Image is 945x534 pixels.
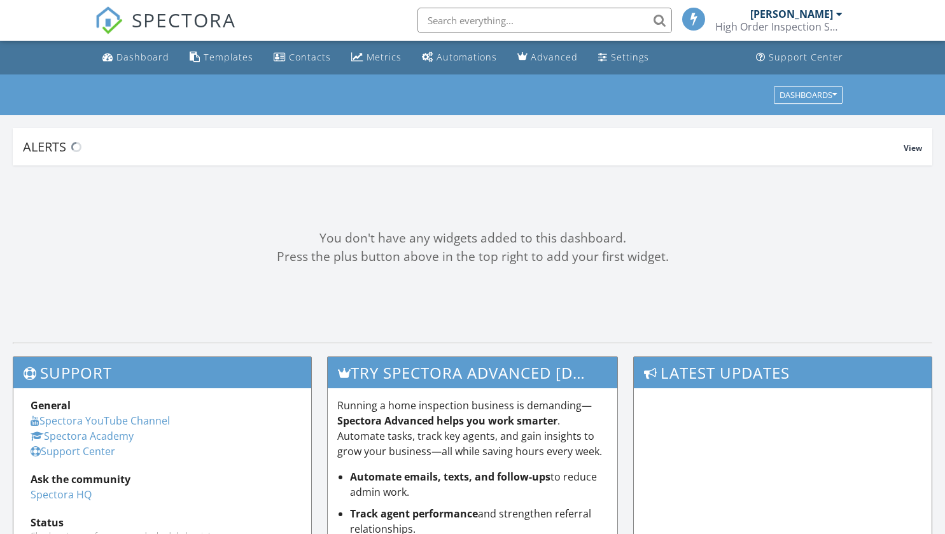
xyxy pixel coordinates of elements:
li: to reduce admin work. [350,469,608,500]
div: Alerts [23,138,904,155]
div: Metrics [367,51,402,63]
a: Settings [593,46,654,69]
input: Search everything... [417,8,672,33]
img: The Best Home Inspection Software - Spectora [95,6,123,34]
a: Templates [185,46,258,69]
strong: General [31,398,71,412]
div: Dashboards [780,90,837,99]
a: Dashboard [97,46,174,69]
p: Running a home inspection business is demanding— . Automate tasks, track key agents, and gain ins... [337,398,608,459]
button: Dashboards [774,86,843,104]
a: Spectora Academy [31,429,134,443]
strong: Track agent performance [350,507,478,521]
h3: Support [13,357,311,388]
div: Templates [204,51,253,63]
div: Automations [437,51,497,63]
div: Dashboard [116,51,169,63]
a: SPECTORA [95,17,236,44]
div: High Order Inspection Services [715,20,843,33]
a: Metrics [346,46,407,69]
h3: Try spectora advanced [DATE] [328,357,618,388]
a: Support Center [751,46,848,69]
h3: Latest Updates [634,357,932,388]
span: SPECTORA [132,6,236,33]
a: Automations (Basic) [417,46,502,69]
a: Contacts [269,46,336,69]
div: Contacts [289,51,331,63]
div: Press the plus button above in the top right to add your first widget. [13,248,932,266]
div: Advanced [531,51,578,63]
div: [PERSON_NAME] [750,8,833,20]
span: View [904,143,922,153]
strong: Spectora Advanced helps you work smarter [337,414,557,428]
div: Support Center [769,51,843,63]
a: Advanced [512,46,583,69]
strong: Automate emails, texts, and follow-ups [350,470,550,484]
a: Spectora HQ [31,488,92,502]
a: Support Center [31,444,115,458]
div: Settings [611,51,649,63]
div: Status [31,515,294,530]
div: You don't have any widgets added to this dashboard. [13,229,932,248]
a: Spectora YouTube Channel [31,414,170,428]
div: Ask the community [31,472,294,487]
